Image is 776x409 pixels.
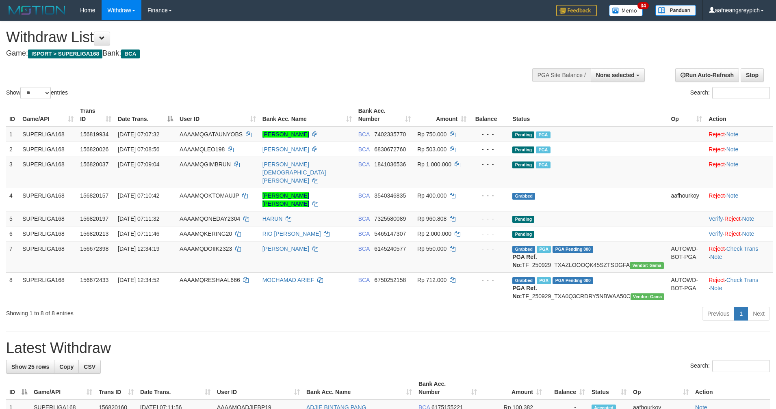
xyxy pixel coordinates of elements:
div: - - - [473,245,506,253]
h1: Latest Withdraw [6,340,770,356]
a: Stop [741,68,764,82]
img: panduan.png [655,5,696,16]
span: 156820037 [80,161,108,168]
a: Note [710,285,722,291]
select: Showentries [20,87,51,99]
th: Action [692,377,770,400]
th: Trans ID: activate to sort column ascending [77,103,115,127]
th: User ID: activate to sort column ascending [214,377,303,400]
div: - - - [473,145,506,153]
a: Note [742,230,754,237]
a: 1 [734,307,748,321]
th: Bank Acc. Number: activate to sort column ascending [355,103,414,127]
span: [DATE] 07:10:42 [118,192,159,199]
a: Previous [702,307,735,321]
a: Reject [709,192,725,199]
a: HARUN [262,215,283,222]
span: Copy 6830672760 to clipboard [374,146,406,153]
span: Pending [512,161,534,168]
span: 156672398 [80,245,108,252]
td: 4 [6,188,19,211]
span: AAAAMQOKTOMAUJP [180,192,239,199]
th: Bank Acc. Number: activate to sort column ascending [415,377,480,400]
span: Rp 712.000 [417,277,447,283]
span: Rp 550.000 [417,245,447,252]
a: Reject [709,161,725,168]
th: Bank Acc. Name: activate to sort column ascending [303,377,415,400]
th: Trans ID: activate to sort column ascending [95,377,137,400]
div: - - - [473,130,506,138]
span: Pending [512,131,534,138]
span: 156820197 [80,215,108,222]
td: 2 [6,142,19,157]
th: Date Trans.: activate to sort column descending [115,103,176,127]
td: SUPERLIGA168 [19,157,77,188]
th: Amount: activate to sort column ascending [480,377,545,400]
a: Show 25 rows [6,360,54,374]
td: SUPERLIGA168 [19,142,77,157]
img: Button%20Memo.svg [609,5,643,16]
input: Search: [712,87,770,99]
span: Pending [512,146,534,153]
td: 5 [6,211,19,226]
td: · [705,127,773,142]
h1: Withdraw List [6,29,509,45]
span: 156672433 [80,277,108,283]
a: Note [710,254,722,260]
input: Search: [712,360,770,372]
td: TF_250929_TXAZLOOOQK45SZTSDGFA [509,241,668,272]
span: Vendor URL: https://trx31.1velocity.biz [630,262,664,269]
a: Next [748,307,770,321]
span: Rp 750.000 [417,131,447,138]
th: Game/API: activate to sort column ascending [30,377,95,400]
a: RIO [PERSON_NAME] [262,230,321,237]
a: Note [726,131,739,138]
span: [DATE] 07:08:56 [118,146,159,153]
th: ID: activate to sort column descending [6,377,30,400]
a: [PERSON_NAME] [262,146,309,153]
span: Grabbed [512,277,535,284]
th: Bank Acc. Name: activate to sort column ascending [259,103,355,127]
td: · [705,157,773,188]
span: [DATE] 07:09:04 [118,161,159,168]
a: Note [742,215,754,222]
a: Reject [709,131,725,138]
td: AUTOWD-BOT-PGA [668,272,705,304]
span: AAAAMQRESHAAL666 [180,277,240,283]
a: [PERSON_NAME] [DEMOGRAPHIC_DATA][PERSON_NAME] [262,161,326,184]
td: 6 [6,226,19,241]
span: [DATE] 07:11:32 [118,215,159,222]
td: SUPERLIGA168 [19,188,77,211]
a: Verify [709,215,723,222]
a: Check Trans [726,245,759,252]
span: 34 [637,2,648,9]
span: Pending [512,216,534,223]
a: Note [726,146,739,153]
span: Grabbed [512,193,535,200]
th: Op: activate to sort column ascending [668,103,705,127]
span: ISPORT > SUPERLIGA168 [28,50,102,58]
span: Rp 960.808 [417,215,447,222]
td: · [705,188,773,211]
a: [PERSON_NAME] [262,245,309,252]
th: Status [509,103,668,127]
span: Copy [59,364,74,370]
a: Note [726,192,739,199]
span: 156819934 [80,131,108,138]
span: 156820026 [80,146,108,153]
th: Balance [470,103,509,127]
span: AAAAMQKERING20 [180,230,232,237]
th: Date Trans.: activate to sort column ascending [137,377,214,400]
a: Reject [709,245,725,252]
span: Copy 3540346835 to clipboard [374,192,406,199]
span: None selected [596,72,635,78]
span: Rp 503.000 [417,146,447,153]
div: Showing 1 to 8 of 8 entries [6,306,317,317]
div: - - - [473,230,506,238]
div: - - - [473,192,506,200]
a: Copy [54,360,79,374]
span: BCA [358,131,370,138]
a: Reject [709,146,725,153]
th: Amount: activate to sort column ascending [414,103,470,127]
span: Grabbed [512,246,535,253]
